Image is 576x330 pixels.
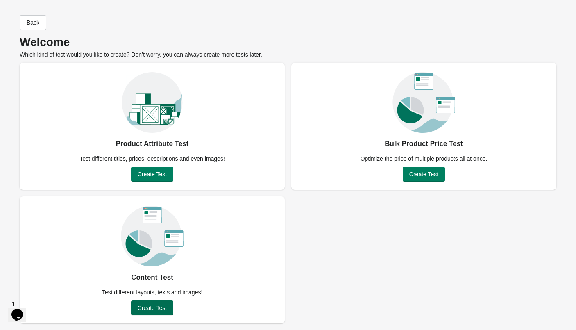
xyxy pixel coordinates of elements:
span: Create Test [138,305,167,311]
button: Create Test [403,167,445,182]
button: Back [20,15,46,30]
div: Optimize the price of multiple products all at once. [356,155,492,163]
p: Welcome [20,38,556,46]
div: Which kind of test would you like to create? Don’t worry, you can always create more tests later. [20,38,556,59]
iframe: chat widget [8,297,34,322]
span: Create Test [409,171,438,178]
span: Back [27,19,39,26]
div: Content Test [131,271,173,284]
button: Create Test [131,300,173,315]
div: Product Attribute Test [116,137,189,150]
div: Test different titles, prices, descriptions and even images! [75,155,230,163]
button: Create Test [131,167,173,182]
div: Bulk Product Price Test [385,137,463,150]
span: Create Test [138,171,167,178]
div: Test different layouts, texts and images! [97,288,208,296]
